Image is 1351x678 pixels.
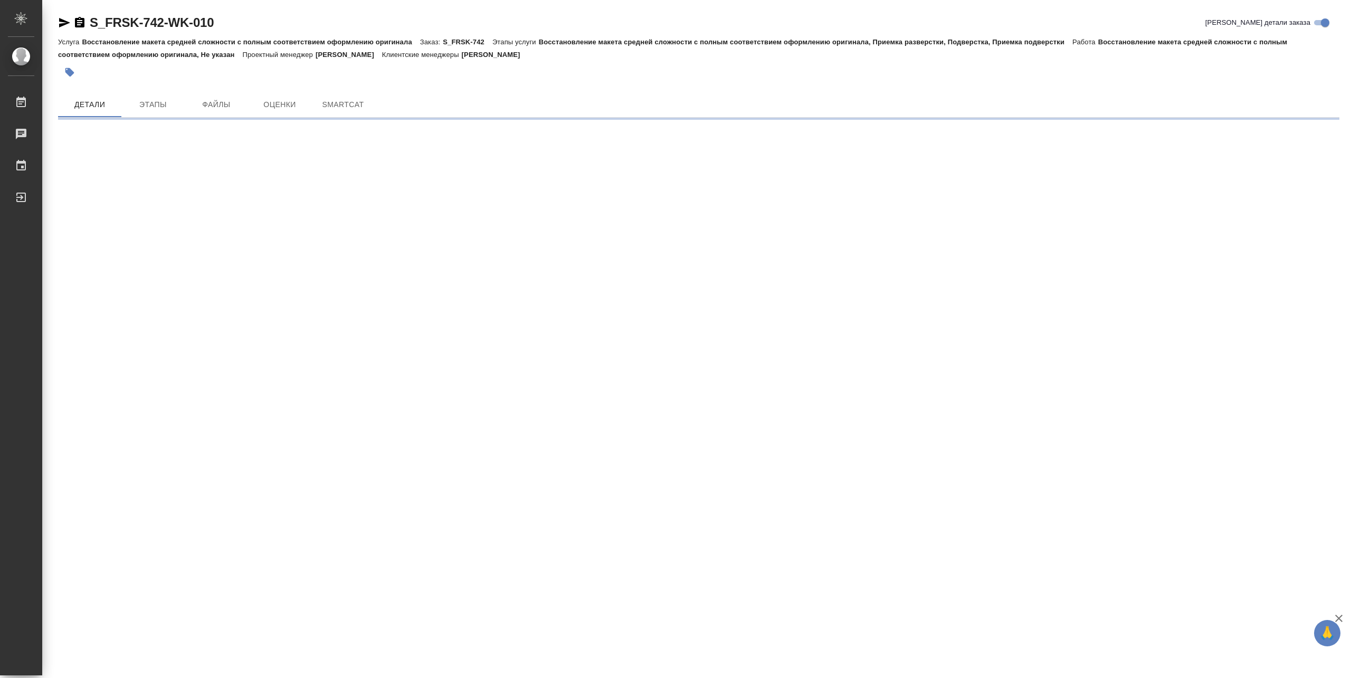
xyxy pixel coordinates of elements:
[539,38,1072,46] p: Восстановление макета средней сложности с полным соответствием оформлению оригинала, Приемка разв...
[254,98,305,111] span: Оценки
[1205,17,1310,28] span: [PERSON_NAME] детали заказа
[90,15,214,30] a: S_FRSK-742-WK-010
[1072,38,1098,46] p: Работа
[382,51,462,59] p: Клиентские менеджеры
[316,51,382,59] p: [PERSON_NAME]
[318,98,368,111] span: SmartCat
[58,38,82,46] p: Услуга
[1318,622,1336,644] span: 🙏
[73,16,86,29] button: Скопировать ссылку
[82,38,420,46] p: Восстановление макета средней сложности с полным соответствием оформлению оригинала
[243,51,316,59] p: Проектный менеджер
[1314,620,1340,646] button: 🙏
[191,98,242,111] span: Файлы
[128,98,178,111] span: Этапы
[492,38,539,46] p: Этапы услуги
[462,51,528,59] p: [PERSON_NAME]
[58,61,81,84] button: Добавить тэг
[64,98,115,111] span: Детали
[420,38,443,46] p: Заказ:
[58,16,71,29] button: Скопировать ссылку для ЯМессенджера
[443,38,492,46] p: S_FRSK-742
